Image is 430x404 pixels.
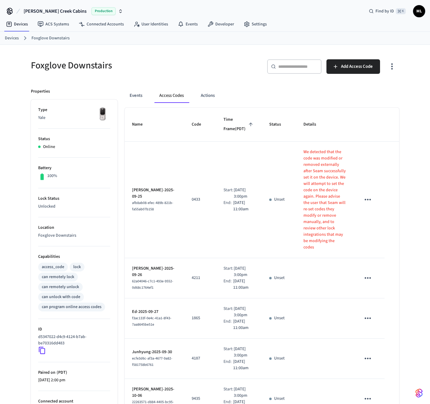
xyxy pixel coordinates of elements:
[223,187,234,200] div: Start:
[73,264,81,270] div: lock
[303,149,346,251] p: We detected that the code was modified or removed externally after Seam successfully set it on th...
[341,63,373,71] span: Add Access Code
[233,278,255,291] p: [DATE] 11:00am
[95,107,110,122] img: Yale Assure Touchscreen Wifi Smart Lock, Satin Nickel, Front
[132,187,177,200] p: [PERSON_NAME]-2025-09-25
[33,19,74,30] a: ACS Systems
[223,278,233,291] div: End:
[132,265,177,278] p: [PERSON_NAME]-2025-09-26
[192,315,209,321] p: 1865
[42,264,64,270] div: access_code
[223,265,234,278] div: Start:
[38,195,110,202] p: Lock Status
[326,59,380,74] button: Add Access Code
[414,6,425,17] span: ML
[91,7,116,15] span: Production
[303,120,324,129] span: Details
[132,316,171,327] span: f3ac133f-0e4c-41a1-8f43-7aa8645be51e
[38,136,110,142] p: Status
[132,120,150,129] span: Name
[375,8,394,14] span: Find by ID
[154,88,189,103] button: Access Codes
[274,275,285,281] p: Unset
[125,88,399,103] div: ant example
[269,120,289,129] span: Status
[234,306,255,318] p: [DATE] 3:00pm
[38,334,108,347] p: d5347022-d4c9-4124-b7ab-be70316dd483
[274,315,285,321] p: Unset
[31,88,50,95] p: Properties
[38,203,110,210] p: Unlocked
[274,396,285,402] p: Unset
[196,88,220,103] button: Actions
[274,196,285,203] p: Unset
[223,115,255,134] span: Time Frame(PDT)
[223,306,234,318] div: Start:
[132,309,177,315] p: Ed-2025-09-27
[132,279,173,290] span: 62a04046-c7c1-493e-9552-0d68c1764ef1
[192,396,209,402] p: 9435
[38,326,110,333] p: ID
[396,8,406,14] span: ⌘ K
[413,5,425,17] button: ML
[132,200,173,212] span: afb8ab08-efec-489b-821b-fa55ab07b158
[47,173,57,179] p: 100%
[74,19,129,30] a: Connected Accounts
[173,19,203,30] a: Events
[42,274,74,280] div: can remotely lock
[42,284,79,290] div: can remotely unlock
[24,8,87,15] span: [PERSON_NAME] Creek Cabins
[233,318,255,331] p: [DATE] 11:00am
[129,19,173,30] a: User Identities
[234,265,255,278] p: [DATE] 3:00pm
[38,225,110,231] p: Location
[31,35,70,41] a: Foxglove Downstairs
[38,232,110,239] p: Foxglove Downstairs
[1,19,33,30] a: Devices
[38,165,110,171] p: Battery
[31,59,211,72] h5: Foxglove Downstairs
[223,318,233,331] div: End:
[125,88,147,103] button: Events
[132,356,172,367] span: ecfe3d6c-af3a-4677-9a82-f581758b6761
[239,19,272,30] a: Settings
[415,388,423,398] img: SeamLogoGradient.69752ec5.svg
[5,35,19,41] a: Devices
[55,370,67,376] span: ( PDT )
[192,275,209,281] p: 4211
[38,115,110,121] p: Yale
[223,386,234,399] div: Start:
[192,120,209,129] span: Code
[274,355,285,362] p: Unset
[233,200,255,212] p: [DATE] 11:00am
[364,6,411,17] div: Find by ID⌘ K
[234,187,255,200] p: [DATE] 3:00pm
[234,386,255,399] p: [DATE] 3:00pm
[43,144,55,150] p: Online
[38,107,110,113] p: Type
[192,196,209,203] p: 0433
[233,359,255,371] p: [DATE] 11:00am
[192,355,209,362] p: 4187
[42,304,101,310] div: can program online access codes
[38,377,110,383] p: [DATE] 2:00 pm
[223,200,233,212] div: End:
[38,370,110,376] p: Paired on
[42,294,80,300] div: can unlock with code
[132,349,177,355] p: Junhyung-2025-09-30
[132,386,177,399] p: [PERSON_NAME]-2025-10-06
[223,359,233,371] div: End:
[38,254,110,260] p: Capabilities
[234,346,255,359] p: [DATE] 3:00pm
[203,19,239,30] a: Developer
[223,346,234,359] div: Start:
